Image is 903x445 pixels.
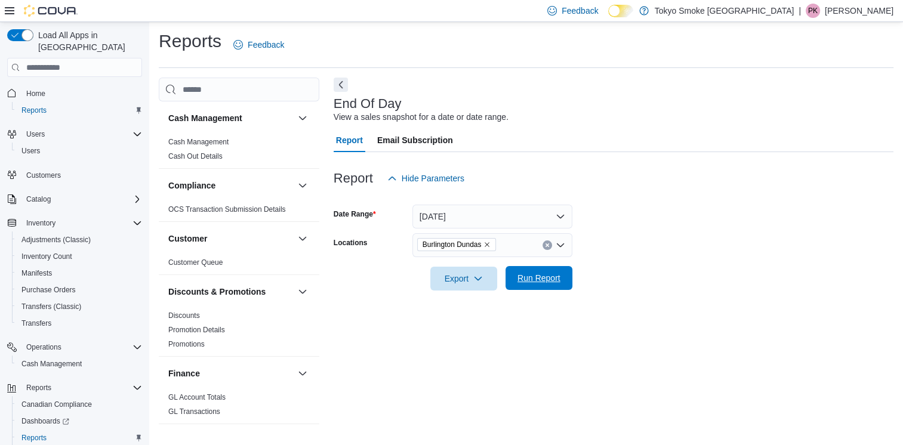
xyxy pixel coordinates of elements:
[26,218,56,228] span: Inventory
[17,283,142,297] span: Purchase Orders
[21,86,50,101] a: Home
[12,356,147,372] button: Cash Management
[12,231,147,248] button: Adjustments (Classic)
[21,340,66,354] button: Operations
[12,315,147,332] button: Transfers
[21,340,142,354] span: Operations
[159,308,319,356] div: Discounts & Promotions
[21,192,56,206] button: Catalog
[21,381,56,395] button: Reports
[506,266,572,290] button: Run Report
[33,29,142,53] span: Load All Apps in [GEOGRAPHIC_DATA]
[12,413,147,429] a: Dashboards
[159,29,221,53] h1: Reports
[412,205,572,228] button: [DATE]
[21,85,142,100] span: Home
[17,357,142,371] span: Cash Management
[17,144,142,158] span: Users
[655,4,794,18] p: Tokyo Smoke [GEOGRAPHIC_DATA]
[808,4,818,18] span: PK
[248,39,284,51] span: Feedback
[295,285,310,299] button: Discounts & Promotions
[168,325,225,335] span: Promotion Details
[12,282,147,298] button: Purchase Orders
[334,111,508,123] div: View a sales snapshot for a date or date range.
[799,4,801,18] p: |
[168,258,223,267] span: Customer Queue
[17,299,142,314] span: Transfers (Classic)
[21,127,50,141] button: Users
[17,283,81,297] a: Purchase Orders
[168,286,266,298] h3: Discounts & Promotions
[12,143,147,159] button: Users
[21,416,69,426] span: Dashboards
[12,396,147,413] button: Canadian Compliance
[295,366,310,381] button: Finance
[17,249,142,264] span: Inventory Count
[17,103,51,118] a: Reports
[21,127,142,141] span: Users
[17,144,45,158] a: Users
[556,240,565,250] button: Open list of options
[12,298,147,315] button: Transfers (Classic)
[417,238,497,251] span: Burlington Dundas
[26,89,45,98] span: Home
[17,414,142,428] span: Dashboards
[12,102,147,119] button: Reports
[17,431,51,445] a: Reports
[168,393,226,401] a: GL Account Totals
[562,5,598,17] span: Feedback
[608,5,633,17] input: Dark Mode
[168,367,200,379] h3: Finance
[437,267,490,291] span: Export
[168,112,242,124] h3: Cash Management
[21,216,60,230] button: Inventory
[17,233,95,247] a: Adjustments (Classic)
[2,339,147,356] button: Operations
[806,4,820,18] div: Peyton Kahro
[17,414,74,428] a: Dashboards
[608,17,609,18] span: Dark Mode
[295,111,310,125] button: Cash Management
[334,97,402,111] h3: End Of Day
[26,171,61,180] span: Customers
[21,359,82,369] span: Cash Management
[168,233,293,245] button: Customer
[383,166,469,190] button: Hide Parameters
[17,266,57,280] a: Manifests
[26,342,61,352] span: Operations
[168,311,200,320] a: Discounts
[336,128,363,152] span: Report
[17,249,77,264] a: Inventory Count
[21,235,91,245] span: Adjustments (Classic)
[21,285,76,295] span: Purchase Orders
[2,191,147,208] button: Catalog
[483,241,491,248] button: Remove Burlington Dundas from selection in this group
[423,239,482,251] span: Burlington Dundas
[168,311,200,320] span: Discounts
[17,316,56,330] a: Transfers
[168,137,229,147] span: Cash Management
[168,205,286,214] span: OCS Transaction Submission Details
[159,390,319,424] div: Finance
[229,33,289,57] a: Feedback
[168,112,293,124] button: Cash Management
[168,286,293,298] button: Discounts & Promotions
[17,397,97,412] a: Canadian Compliance
[26,194,51,204] span: Catalog
[377,128,453,152] span: Email Subscription
[543,240,552,250] button: Clear input
[295,231,310,246] button: Customer
[168,326,225,334] a: Promotion Details
[334,238,368,248] label: Locations
[295,178,310,193] button: Compliance
[17,397,142,412] span: Canadian Compliance
[825,4,893,18] p: [PERSON_NAME]
[12,265,147,282] button: Manifests
[168,152,223,160] a: Cash Out Details
[21,433,47,443] span: Reports
[168,339,205,349] span: Promotions
[168,180,293,191] button: Compliance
